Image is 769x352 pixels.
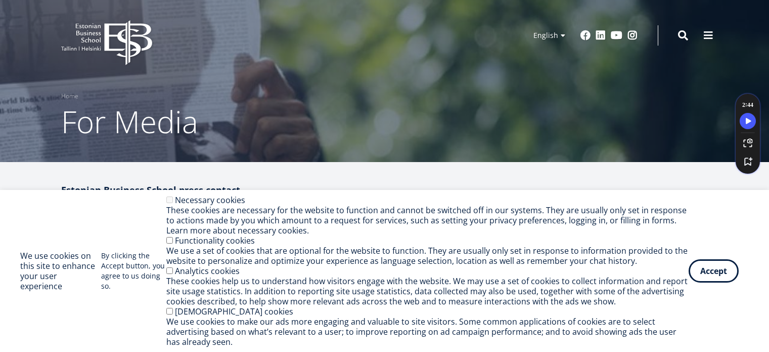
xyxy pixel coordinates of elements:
[166,246,689,266] div: We use a set of cookies that are optional for the website to function. They are usually only set ...
[175,306,293,317] label: [DEMOGRAPHIC_DATA] cookies
[61,184,240,196] strong: Estonian Business School press contact
[166,317,689,347] div: We use cookies to make our ads more engaging and valuable to site visitors. Some common applicati...
[166,205,689,236] div: These cookies are necessary for the website to function and cannot be switched off in our systems...
[61,91,78,101] a: Home
[175,235,255,246] label: Functionality cookies
[689,259,739,283] button: Accept
[101,251,166,291] p: By clicking the Accept button, you agree to us doing so.
[61,101,198,142] span: For Media
[596,30,606,41] a: Linkedin
[611,30,622,41] a: Youtube
[175,265,240,277] label: Analytics cookies
[580,30,591,41] a: Facebook
[175,194,245,206] label: Necessary cookies
[166,276,689,306] div: These cookies help us to understand how visitors engage with the website. We may use a set of coo...
[627,30,638,41] a: Instagram
[20,251,101,291] h2: We use cookies on this site to enhance your user experience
